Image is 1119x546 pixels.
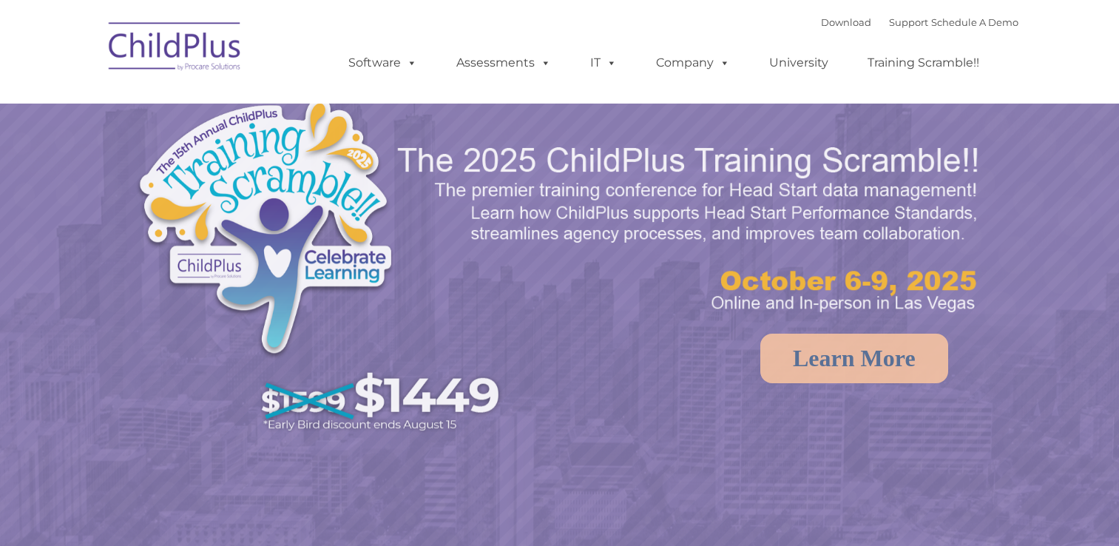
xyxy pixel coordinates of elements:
a: Training Scramble!! [853,48,994,78]
font: | [821,16,1018,28]
a: Learn More [760,334,948,383]
a: IT [575,48,632,78]
a: Support [889,16,928,28]
a: Assessments [442,48,566,78]
a: Download [821,16,871,28]
a: Company [641,48,745,78]
a: Software [334,48,432,78]
img: ChildPlus by Procare Solutions [101,12,249,86]
a: Schedule A Demo [931,16,1018,28]
a: University [754,48,843,78]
